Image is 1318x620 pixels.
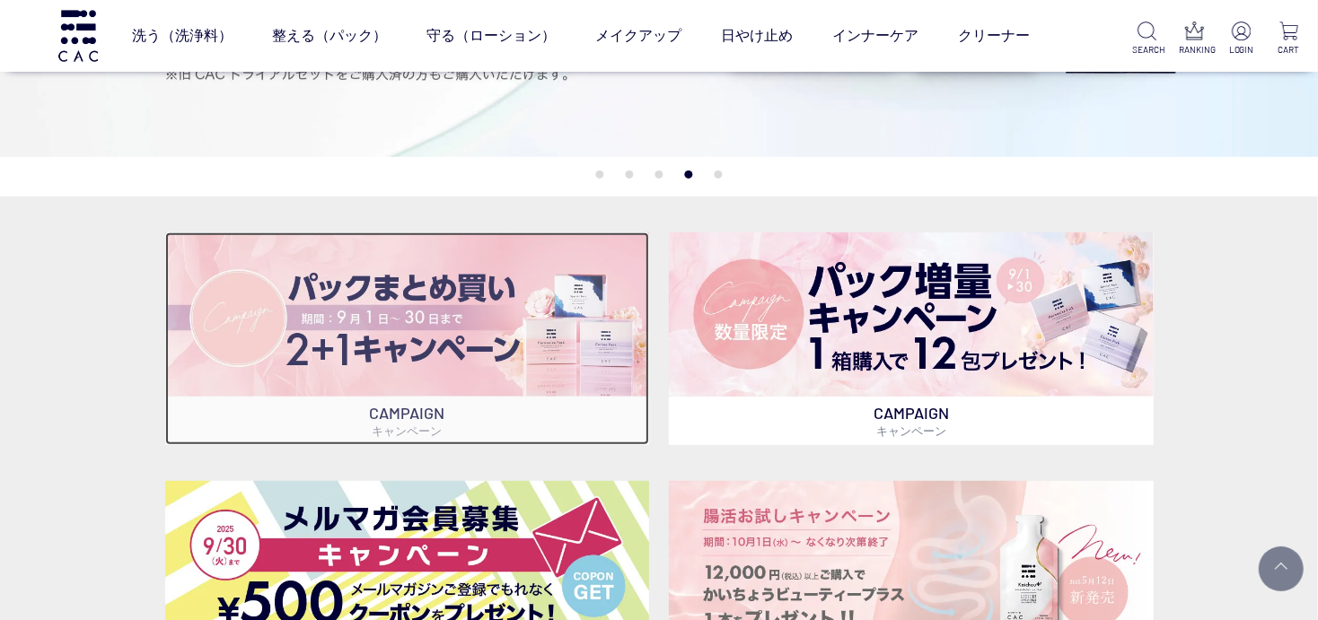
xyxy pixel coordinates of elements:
[876,424,946,438] span: キャンペーン
[1132,43,1163,57] p: SEARCH
[721,11,793,61] a: 日やけ止め
[1273,43,1304,57] p: CART
[165,232,649,445] a: パックキャンペーン2+1 パックキャンペーン2+1 CAMPAIGNキャンペーン
[132,11,233,61] a: 洗う（洗浄料）
[669,232,1154,445] a: パック増量キャンペーン パック増量キャンペーン CAMPAIGNキャンペーン
[1226,22,1257,57] a: LOGIN
[1180,43,1210,57] p: RANKING
[655,170,663,179] button: 3 of 5
[272,11,387,61] a: 整える（パック）
[165,232,649,397] img: パックキャンペーン2+1
[958,11,1030,61] a: クリーナー
[1180,22,1210,57] a: RANKING
[596,170,604,179] button: 1 of 5
[1273,22,1304,57] a: CART
[56,10,101,61] img: logo
[669,397,1154,445] p: CAMPAIGN
[372,424,442,438] span: キャンペーン
[1226,43,1257,57] p: LOGIN
[832,11,918,61] a: インナーケア
[626,170,634,179] button: 2 of 5
[426,11,556,61] a: 守る（ローション）
[685,170,693,179] button: 4 of 5
[1132,22,1163,57] a: SEARCH
[669,232,1154,397] img: パック増量キャンペーン
[165,397,649,445] p: CAMPAIGN
[715,170,723,179] button: 5 of 5
[595,11,681,61] a: メイクアップ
